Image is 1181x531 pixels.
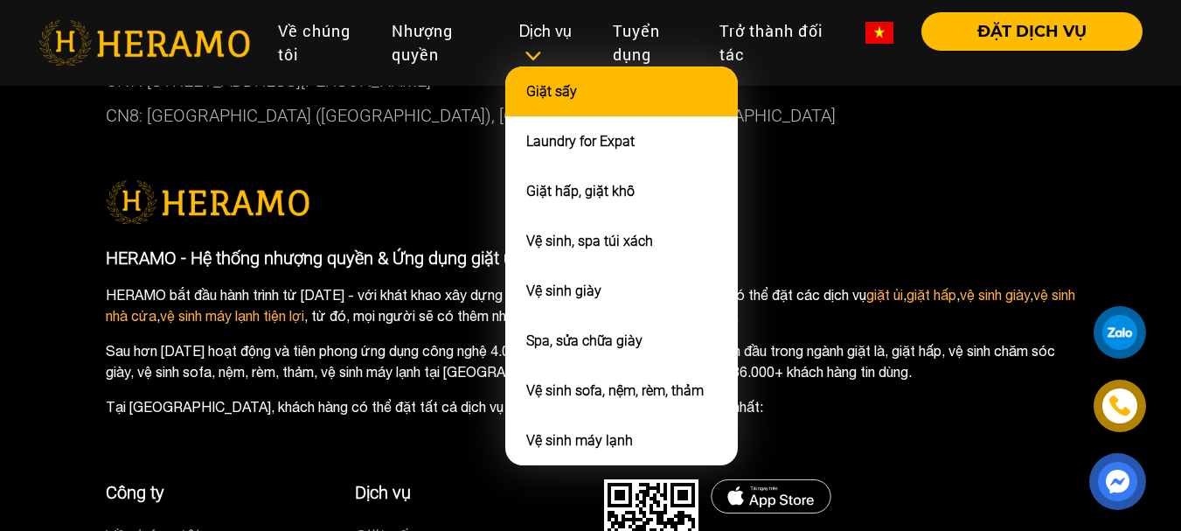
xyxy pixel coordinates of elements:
[907,24,1143,39] a: ĐẶT DỊCH VỤ
[106,340,1076,382] p: Sau hơn [DATE] hoạt động và tiên phong ứng dụng công nghệ 4.0, HERAMO tự hào là thương hiệu dẫn đ...
[1096,382,1143,430] a: phone-icon
[106,180,309,224] img: logo
[921,12,1143,51] button: ĐẶT DỊCH VỤ
[106,98,1076,133] p: CN8: [GEOGRAPHIC_DATA] ([GEOGRAPHIC_DATA]), [GEOGRAPHIC_DATA], [GEOGRAPHIC_DATA]
[526,382,704,399] a: Vệ sinh sofa, nệm, rèm, thảm
[106,396,1076,417] p: Tại [GEOGRAPHIC_DATA], khách hàng có thể đặt tất cả dịch vụ giặt ủi, vệ sinh chỉ với một chạm duy...
[526,183,635,199] a: Giặt hấp, giặt khô
[264,12,378,73] a: Về chúng tôi
[106,284,1076,326] p: HERAMO bắt đầu hành trình từ [DATE] - với khát khao xây dựng một ứng dụng giúp hàng triệu người c...
[865,22,893,44] img: vn-flag.png
[711,479,831,514] img: DMCA.com Protection Status
[355,479,578,506] p: Dịch vụ
[526,432,633,449] a: Vệ sinh máy lạnh
[524,47,542,65] img: subToggleIcon
[599,12,705,73] a: Tuyển dụng
[526,83,577,100] a: Giặt sấy
[378,12,505,73] a: Nhượng quyền
[526,283,601,299] a: Vệ sinh giày
[960,287,1030,303] a: vệ sinh giày
[519,19,585,66] div: Dịch vụ
[907,287,956,303] a: giặt hấp
[106,479,329,506] p: Công ty
[866,287,903,303] a: giặt ủi
[526,233,653,249] a: Vệ sinh, spa túi xách
[705,12,851,73] a: Trở thành đối tác
[38,20,250,66] img: heramo-logo.png
[106,245,1076,271] p: HERAMO - Hệ thống nhượng quyền & Ứng dụng giặt ủi vệ sinh cao cấp 4.0
[526,133,635,150] a: Laundry for Expat
[1108,395,1131,417] img: phone-icon
[160,308,304,324] a: vệ sinh máy lạnh tiện lợi
[526,332,643,349] a: Spa, sửa chữa giày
